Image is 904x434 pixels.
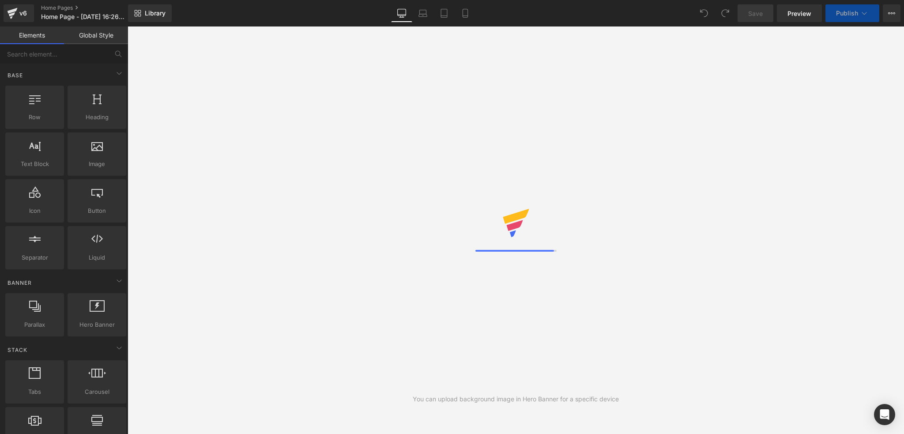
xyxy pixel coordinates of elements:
[8,320,61,329] span: Parallax
[8,253,61,262] span: Separator
[8,113,61,122] span: Row
[7,346,28,354] span: Stack
[18,8,29,19] div: v6
[777,4,822,22] a: Preview
[70,320,124,329] span: Hero Banner
[7,71,24,79] span: Base
[455,4,476,22] a: Mobile
[413,394,619,404] div: You can upload background image in Hero Banner for a specific device
[748,9,763,18] span: Save
[874,404,895,425] div: Open Intercom Messenger
[70,387,124,396] span: Carousel
[7,279,33,287] span: Banner
[391,4,412,22] a: Desktop
[70,159,124,169] span: Image
[836,10,858,17] span: Publish
[70,113,124,122] span: Heading
[695,4,713,22] button: Undo
[716,4,734,22] button: Redo
[8,206,61,215] span: Icon
[128,4,172,22] a: New Library
[145,9,166,17] span: Library
[70,253,124,262] span: Liquid
[41,4,141,11] a: Home Pages
[787,9,811,18] span: Preview
[4,4,34,22] a: v6
[825,4,879,22] button: Publish
[433,4,455,22] a: Tablet
[883,4,900,22] button: More
[70,206,124,215] span: Button
[41,13,124,20] span: Home Page - [DATE] 16:26:54
[64,26,128,44] a: Global Style
[8,159,61,169] span: Text Block
[412,4,433,22] a: Laptop
[8,387,61,396] span: Tabs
